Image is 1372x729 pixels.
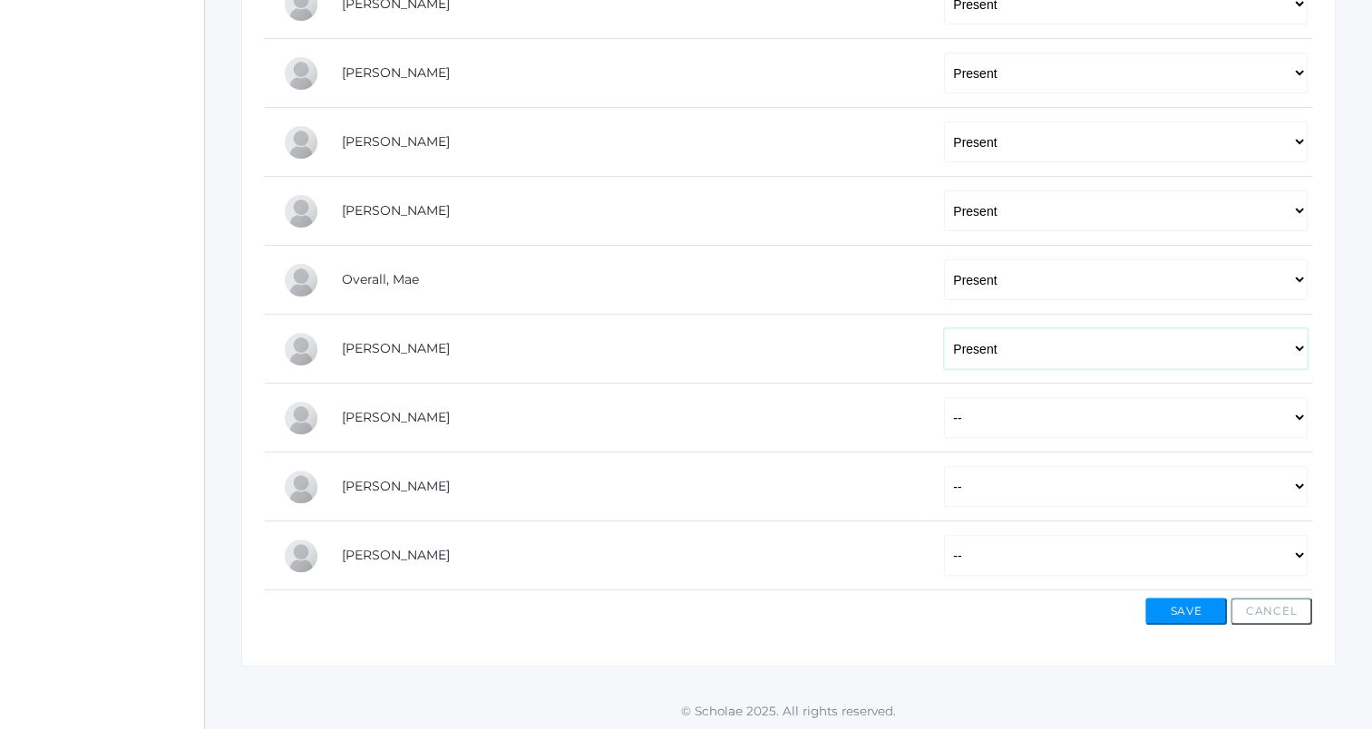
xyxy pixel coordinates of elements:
div: Sophia Pindel [283,331,319,367]
a: [PERSON_NAME] [342,409,450,425]
a: [PERSON_NAME] [342,133,450,150]
p: © Scholae 2025. All rights reserved. [205,702,1372,720]
a: [PERSON_NAME] [342,64,450,81]
a: Overall, Mae [342,271,419,287]
button: Save [1145,598,1227,625]
div: Gretchen Renz [283,400,319,436]
button: Cancel [1231,598,1312,625]
div: Mae Overall [283,262,319,298]
div: Wylie Myers [283,124,319,160]
div: Brody Slawson [283,469,319,505]
div: Natalia Nichols [283,193,319,229]
a: [PERSON_NAME] [342,340,450,356]
a: [PERSON_NAME] [342,547,450,563]
a: [PERSON_NAME] [342,478,450,494]
div: Haylie Slawson [283,538,319,574]
div: Ryan Lawler [283,55,319,92]
a: [PERSON_NAME] [342,202,450,219]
